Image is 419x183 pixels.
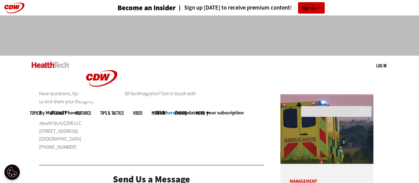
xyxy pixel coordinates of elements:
div: User menu [376,62,386,69]
a: Sign Up [298,2,325,14]
a: Events [175,111,187,115]
span: More [196,111,209,115]
div: Cookie Settings [4,164,20,180]
span: Specialty [50,111,66,115]
a: Tips & Tactics [100,111,124,115]
a: Video [133,111,142,115]
p: CDW LLC [STREET_ADDRESS] [GEOGRAPHIC_DATA] [PHONE_NUMBER] [39,119,115,151]
button: Open Preferences [4,164,20,180]
h3: Become an Insider [118,4,176,11]
a: MonITor [152,111,166,115]
img: Home [78,56,125,101]
em: HealthTech/ [39,120,64,126]
a: Log in [376,63,386,68]
a: Features [76,111,91,115]
img: Home [32,62,69,68]
span: Topics [30,111,41,115]
img: ambulance driving down country road at sunset [280,94,373,164]
a: CDW [78,96,125,103]
a: Sign up [DATE] to receive premium content! [176,5,292,11]
a: Become an Insider [94,4,176,11]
